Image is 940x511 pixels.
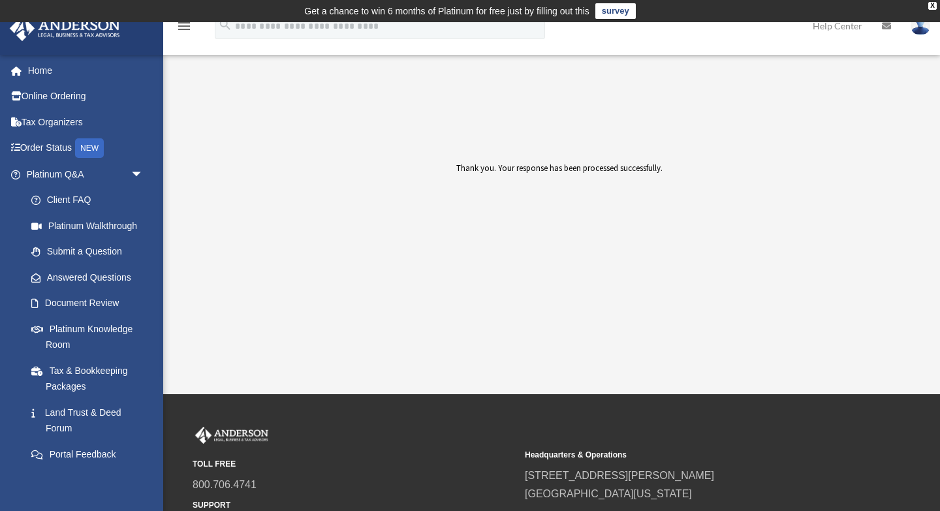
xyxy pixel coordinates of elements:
a: survey [595,3,636,19]
a: Order StatusNEW [9,135,163,162]
a: Platinum Walkthrough [18,213,163,239]
a: Tax & Bookkeeping Packages [18,358,163,399]
img: User Pic [911,16,930,35]
small: Headquarters & Operations [525,448,848,462]
a: Home [9,57,163,84]
a: Land Trust & Deed Forum [18,399,163,441]
a: Platinum Q&Aarrow_drop_down [9,161,163,187]
span: arrow_drop_down [131,161,157,188]
span: arrow_drop_down [131,467,157,494]
a: Portal Feedback [18,441,163,467]
a: Platinum Knowledge Room [18,316,163,358]
img: Anderson Advisors Platinum Portal [6,16,124,41]
div: Thank you. Your response has been processed successfully. [317,161,802,259]
a: Document Review [18,290,157,317]
img: Anderson Advisors Platinum Portal [193,427,271,444]
a: Submit a Question [18,239,163,265]
a: Tax Organizers [9,109,163,135]
a: Digital Productsarrow_drop_down [9,467,163,493]
a: Client FAQ [18,187,163,213]
a: [STREET_ADDRESS][PERSON_NAME] [525,470,714,481]
i: search [218,18,232,32]
a: Answered Questions [18,264,163,290]
small: TOLL FREE [193,457,516,471]
a: [GEOGRAPHIC_DATA][US_STATE] [525,488,692,499]
a: Online Ordering [9,84,163,110]
div: close [928,2,937,10]
div: Get a chance to win 6 months of Platinum for free just by filling out this [304,3,589,19]
a: 800.706.4741 [193,479,257,490]
a: menu [176,23,192,34]
i: menu [176,18,192,34]
div: NEW [75,138,104,158]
